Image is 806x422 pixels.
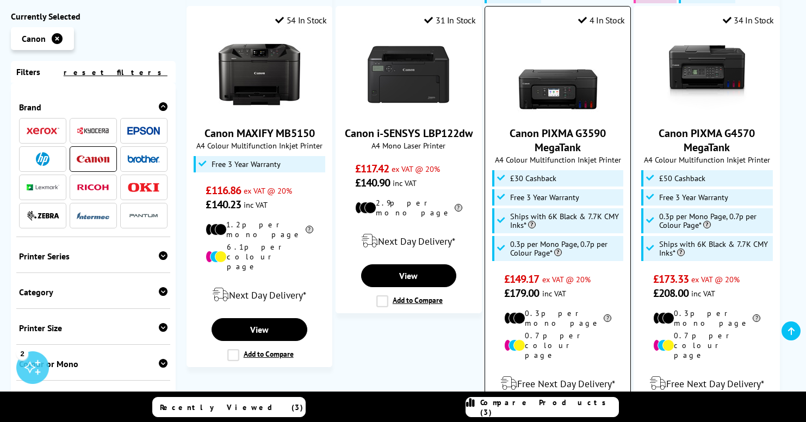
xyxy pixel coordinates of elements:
a: Intermec [77,209,109,222]
span: Ships with 6K Black & 7.7K CMY Inks* [510,212,621,229]
span: Free 3 Year Warranty [212,160,281,169]
span: 0.3p per Mono Page, 0.7p per Colour Page* [659,212,770,229]
span: A4 Colour Multifunction Inkjet Printer [491,154,625,165]
span: inc VAT [244,200,268,210]
div: 31 In Stock [424,15,475,26]
div: Brand [19,102,168,113]
li: 6.1p per colour page [206,242,313,271]
span: £208.00 [653,286,689,300]
li: 2.9p per mono page [355,198,462,218]
a: View [361,264,456,287]
a: Brother [127,152,160,166]
div: Printer Size [19,322,168,333]
span: A4 Mono Laser Printer [342,140,476,151]
img: Canon i-SENSYS LBP122dw [368,34,449,115]
img: Canon PIXMA G4570 MegaTank [666,34,748,115]
div: 34 In Stock [723,15,774,26]
img: Epson [127,127,160,135]
a: Canon MAXIFY MB5150 [219,107,300,117]
img: Intermec [77,212,109,220]
a: Compare Products (3) [466,397,619,417]
span: Compare Products (3) [480,398,618,417]
span: inc VAT [691,288,715,299]
a: Canon PIXMA G4570 MegaTank [659,126,755,154]
img: HP [36,152,49,166]
span: Recently Viewed (3) [160,402,303,412]
img: Canon [77,156,109,163]
label: Add to Compare [227,349,294,361]
span: Canon [22,33,46,44]
a: Recently Viewed (3) [152,397,306,417]
a: Canon [77,152,109,166]
span: ex VAT @ 20% [244,185,292,196]
a: Zebra [27,209,59,222]
li: 1.2p per mono page [206,220,313,239]
a: Canon i-SENSYS LBP122dw [345,126,473,140]
span: 0.3p per Mono Page, 0.7p per Colour Page* [510,240,621,257]
div: 54 In Stock [275,15,326,26]
a: Xerox [27,124,59,138]
span: Filters [16,66,40,77]
img: Pantum [127,209,160,222]
div: modal_delivery [193,280,327,310]
img: Canon MAXIFY MB5150 [219,34,300,115]
span: £116.86 [206,183,241,197]
a: Epson [127,124,160,138]
li: 0.7p per colour page [504,331,611,360]
span: Free 3 Year Warranty [510,193,579,202]
div: 4 In Stock [578,15,625,26]
span: ex VAT @ 20% [691,274,740,284]
img: Kyocera [77,127,109,135]
div: modal_delivery [342,226,476,256]
div: 2 [16,347,28,359]
span: A4 Colour Multifunction Inkjet Printer [193,140,327,151]
span: £140.90 [355,176,390,190]
span: Free 3 Year Warranty [659,193,728,202]
span: A4 Colour Multifunction Inkjet Printer [640,154,774,165]
img: Xerox [27,127,59,135]
span: £149.17 [504,272,540,286]
span: £140.23 [206,197,241,212]
div: Printer Series [19,251,168,262]
li: 0.3p per mono page [653,308,760,328]
img: Ricoh [77,184,109,190]
img: Brother [127,155,160,163]
span: ex VAT @ 20% [392,164,440,174]
div: Currently Selected [11,11,176,22]
img: Zebra [27,210,59,221]
label: Add to Compare [376,295,443,307]
a: View [212,318,307,341]
span: £117.42 [355,162,389,176]
span: £50 Cashback [659,174,705,183]
div: modal_delivery [640,368,774,399]
img: OKI [127,183,160,192]
div: modal_delivery [491,368,625,399]
div: Category [19,287,168,297]
img: Lexmark [27,184,59,191]
a: Canon PIXMA G4570 MegaTank [666,107,748,117]
a: HP [27,152,59,166]
li: 0.3p per mono page [504,308,611,328]
span: £173.33 [653,272,689,286]
a: OKI [127,181,160,194]
span: ex VAT @ 20% [542,274,591,284]
a: Lexmark [27,181,59,194]
a: reset filters [64,67,168,77]
a: Canon PIXMA G3590 MegaTank [510,126,606,154]
span: £179.00 [504,286,540,300]
span: inc VAT [542,288,566,299]
a: Canon MAXIFY MB5150 [204,126,315,140]
span: £30 Cashback [510,174,556,183]
li: 0.7p per colour page [653,331,760,360]
a: Ricoh [77,181,109,194]
div: Colour or Mono [19,358,168,369]
span: Ships with 6K Black & 7.7K CMY Inks* [659,240,770,257]
img: Canon PIXMA G3590 MegaTank [517,34,599,115]
span: inc VAT [393,178,417,188]
a: Canon i-SENSYS LBP122dw [368,107,449,117]
a: Canon PIXMA G3590 MegaTank [517,107,599,117]
a: Kyocera [77,124,109,138]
